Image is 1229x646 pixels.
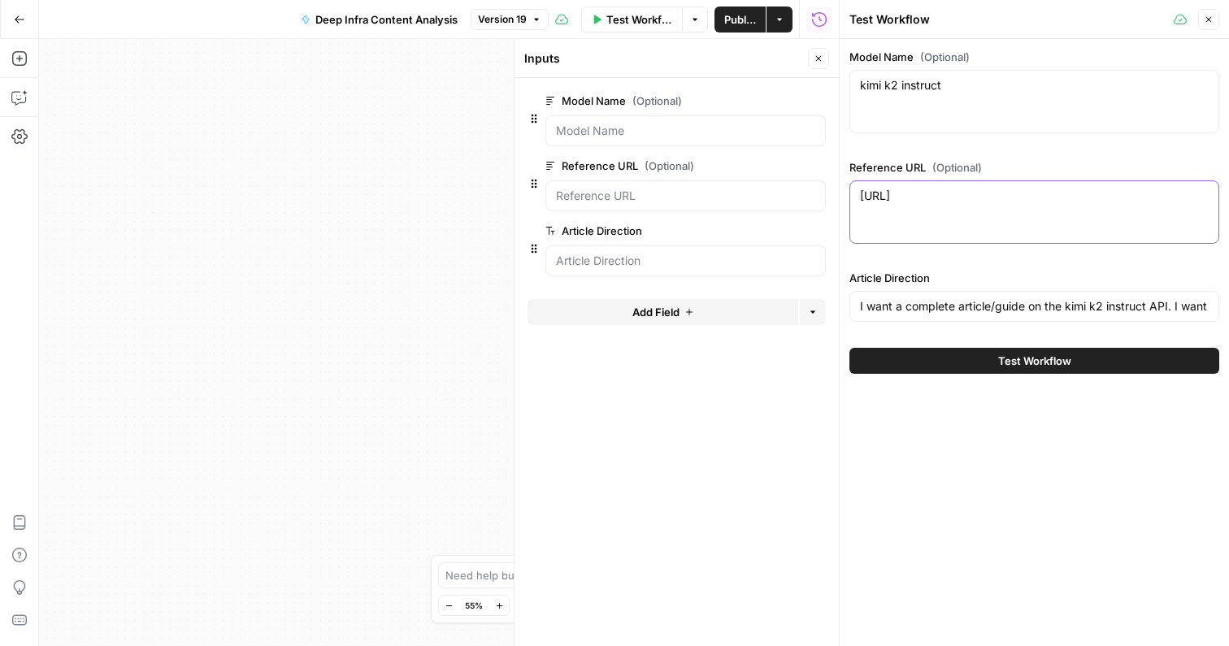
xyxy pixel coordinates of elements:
button: Version 19 [471,9,549,30]
button: Add Field [528,299,798,325]
label: Reference URL [545,158,734,174]
input: Reference URL [556,188,815,204]
button: Deep Infra Content Analysis [291,7,467,33]
span: (Optional) [645,158,694,174]
label: Article Direction [849,270,1219,286]
textarea: [URL] [860,188,1209,204]
span: (Optional) [932,159,982,176]
label: Article Direction [545,223,734,239]
input: Model Name [556,123,815,139]
div: Inputs [524,50,803,67]
span: Publish [724,11,756,28]
span: Test Workflow [606,11,672,28]
textarea: kimi k2 instruct [860,77,1209,93]
span: 55% [465,599,483,612]
button: Publish [714,7,766,33]
span: Add Field [632,304,680,320]
span: Test Workflow [998,353,1071,369]
button: Test Workflow [849,348,1219,374]
label: Reference URL [849,159,1219,176]
span: Version 19 [478,12,527,27]
label: Model Name [849,49,1219,65]
span: (Optional) [632,93,682,109]
input: Article Direction [556,253,815,269]
label: Model Name [545,93,734,109]
span: (Optional) [920,49,970,65]
button: Test Workflow [581,7,682,33]
span: Deep Infra Content Analysis [315,11,458,28]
